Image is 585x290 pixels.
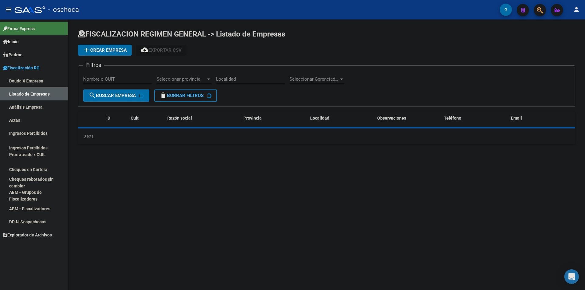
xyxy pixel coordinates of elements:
[157,76,206,82] span: Seleccionar provincia
[83,61,104,69] h3: Filtros
[154,89,217,102] button: Borrar Filtros
[160,93,204,98] span: Borrar Filtros
[167,116,192,121] span: Razón social
[310,116,329,121] span: Localidad
[509,112,575,125] datatable-header-cell: Email
[83,47,127,53] span: Crear Empresa
[131,116,139,121] span: Cuit
[511,116,522,121] span: Email
[377,116,406,121] span: Observaciones
[104,112,128,125] datatable-header-cell: ID
[241,112,308,125] datatable-header-cell: Provincia
[444,116,461,121] span: Teléfono
[375,112,441,125] datatable-header-cell: Observaciones
[308,112,374,125] datatable-header-cell: Localidad
[78,45,132,56] button: Crear Empresa
[83,89,149,102] button: Buscar Empresa
[141,47,182,53] span: Exportar CSV
[441,112,508,125] datatable-header-cell: Teléfono
[128,112,165,125] datatable-header-cell: Cuit
[83,46,90,54] mat-icon: add
[289,76,339,82] span: Seleccionar Gerenciador
[3,51,23,58] span: Padrón
[3,38,19,45] span: Inicio
[89,93,136,98] span: Buscar Empresa
[160,92,167,99] mat-icon: delete
[243,116,262,121] span: Provincia
[5,6,12,13] mat-icon: menu
[136,45,186,56] button: Exportar CSV
[564,269,579,284] div: Open Intercom Messenger
[78,30,285,38] span: FISCALIZACION REGIMEN GENERAL -> Listado de Empresas
[165,112,241,125] datatable-header-cell: Razón social
[3,25,35,32] span: Firma Express
[573,6,580,13] mat-icon: person
[48,3,79,16] span: - oschoca
[106,116,110,121] span: ID
[3,232,52,238] span: Explorador de Archivos
[3,65,40,71] span: Fiscalización RG
[141,46,148,54] mat-icon: cloud_download
[89,92,96,99] mat-icon: search
[78,129,575,144] div: 0 total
